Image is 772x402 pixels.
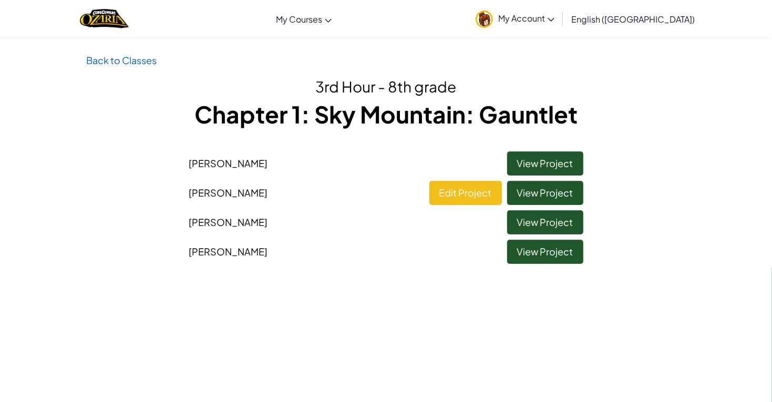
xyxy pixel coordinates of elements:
img: avatar [476,11,493,28]
a: View Project [507,151,583,176]
span: English ([GEOGRAPHIC_DATA]) [571,14,695,25]
a: My Courses [271,5,337,33]
a: Ozaria by CodeCombat logo [80,8,129,29]
a: View Project [507,240,583,264]
span: My Courses [276,14,322,25]
span: [PERSON_NAME] [189,187,268,199]
h1: Chapter 1: Sky Mountain: Gauntlet [87,98,686,130]
img: Home [80,8,129,29]
h2: 3rd Hour - 8th grade [87,76,686,98]
span: [PERSON_NAME] [189,245,268,257]
a: View Project [507,181,583,205]
span: [PERSON_NAME] [189,216,268,228]
span: My Account [498,13,554,24]
span: [PERSON_NAME] [189,157,268,169]
a: My Account [470,2,560,35]
a: View Project [507,210,583,234]
a: Edit Project [429,181,502,205]
a: English ([GEOGRAPHIC_DATA]) [566,5,700,33]
a: Back to Classes [87,54,157,66]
